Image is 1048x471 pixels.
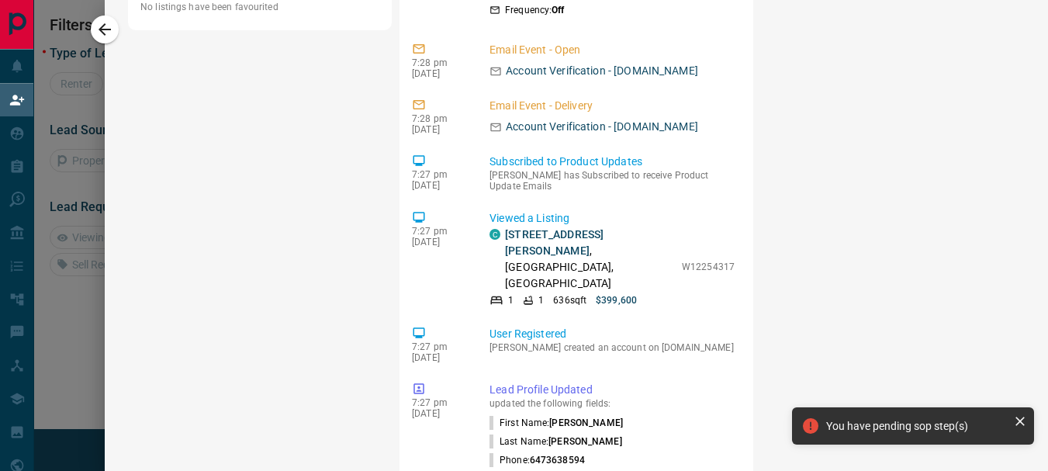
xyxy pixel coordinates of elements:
[489,98,735,114] p: Email Event - Delivery
[412,68,466,79] p: [DATE]
[489,398,735,409] p: updated the following fields:
[596,293,637,307] p: $399,600
[412,180,466,191] p: [DATE]
[506,63,698,79] p: Account Verification - [DOMAIN_NAME]
[489,154,735,170] p: Subscribed to Product Updates
[552,5,564,16] strong: Off
[412,226,466,237] p: 7:27 pm
[505,3,564,17] p: Frequency:
[505,228,604,257] a: [STREET_ADDRESS][PERSON_NAME]
[412,352,466,363] p: [DATE]
[489,170,735,192] p: [PERSON_NAME] has Subscribed to receive Product Update Emails
[508,293,514,307] p: 1
[412,408,466,419] p: [DATE]
[412,57,466,68] p: 7:28 pm
[489,326,735,342] p: User Registered
[489,453,585,467] p: Phone :
[548,436,621,447] span: [PERSON_NAME]
[489,210,735,227] p: Viewed a Listing
[412,113,466,124] p: 7:28 pm
[489,382,735,398] p: Lead Profile Updated
[412,124,466,135] p: [DATE]
[489,342,735,353] p: [PERSON_NAME] created an account on [DOMAIN_NAME]
[826,420,1008,432] div: You have pending sop step(s)
[682,260,735,274] p: W12254317
[489,416,623,430] p: First Name :
[412,397,466,408] p: 7:27 pm
[505,227,674,292] p: , [GEOGRAPHIC_DATA], [GEOGRAPHIC_DATA]
[489,42,735,58] p: Email Event - Open
[412,169,466,180] p: 7:27 pm
[412,341,466,352] p: 7:27 pm
[489,435,622,448] p: Last Name :
[530,455,585,466] span: 6473638594
[538,293,544,307] p: 1
[553,293,586,307] p: 636 sqft
[489,229,500,240] div: condos.ca
[549,417,622,428] span: [PERSON_NAME]
[412,237,466,248] p: [DATE]
[506,119,698,135] p: Account Verification - [DOMAIN_NAME]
